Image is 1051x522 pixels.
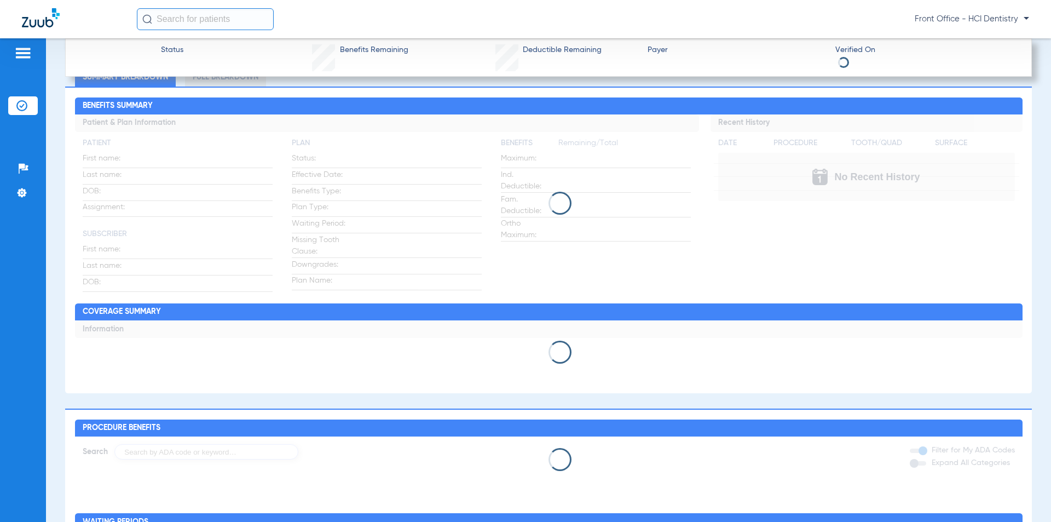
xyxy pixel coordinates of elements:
h2: Benefits Summary [75,97,1023,115]
span: Front Office - HCI Dentistry [915,14,1029,25]
span: Payer [648,44,826,56]
h2: Coverage Summary [75,303,1023,321]
span: Verified On [835,44,1014,56]
h2: Procedure Benefits [75,420,1023,437]
li: Full Breakdown [185,67,266,87]
input: Search for patients [137,8,274,30]
span: Status [161,44,183,56]
img: Zuub Logo [22,8,60,27]
span: Deductible Remaining [523,44,602,56]
li: Summary Breakdown [75,67,176,87]
span: Benefits Remaining [340,44,408,56]
img: hamburger-icon [14,47,32,60]
img: Search Icon [142,14,152,24]
iframe: Chat Widget [996,469,1051,522]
